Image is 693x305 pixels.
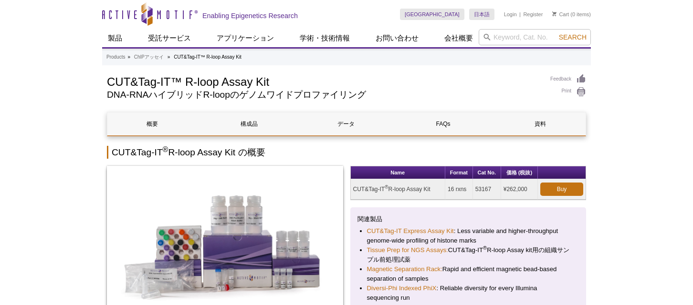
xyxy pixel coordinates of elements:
a: 日本語 [469,9,494,20]
a: アプリケーション [211,29,280,47]
a: 製品 [102,29,128,47]
a: Register [523,11,543,18]
a: Tissue Prep for NGS Assays: [367,245,448,255]
a: Products [106,53,125,61]
a: FAQs [399,112,488,135]
a: CUT&Tag-IT Express Assay Kit [367,226,454,236]
td: CUT&Tag-IT R-loop Assay Kit [351,179,445,200]
a: 概要 [107,112,197,135]
sup: ® [385,184,388,190]
a: データ [301,112,391,135]
li: (0 items) [552,9,591,20]
h2: CUT&Tag-IT R-loop Assay Kit の概要 [107,146,586,159]
img: Your Cart [552,11,556,16]
th: Format [445,166,473,179]
a: Feedback [550,74,586,84]
a: Print [550,87,586,97]
a: 受託サービス [142,29,197,47]
li: » [168,54,170,60]
h1: CUT&Tag-IT™ R-loop Assay Kit [107,74,541,88]
p: 関連製品 [357,214,579,224]
button: Search [556,33,589,41]
a: 構成品 [204,112,294,135]
th: 価格 (税抜) [501,166,538,179]
td: 53167 [473,179,501,200]
a: Buy [540,183,583,196]
td: ¥262,000 [501,179,538,200]
h2: Enabling Epigenetics Research [202,11,298,20]
span: Search [559,33,587,41]
a: 資料 [495,112,585,135]
sup: ® [483,245,487,251]
li: | [519,9,521,20]
li: » [127,54,130,60]
a: Cart [552,11,569,18]
li: CUT&Tag-IT™ R-loop Assay Kit [174,54,241,60]
td: 16 rxns [445,179,473,200]
a: ChIPアッセイ [134,53,164,61]
th: Name [351,166,445,179]
sup: ® [163,145,168,153]
th: Cat No. [473,166,501,179]
li: Rapid and efficient magnetic bead-based separation of samples [367,264,570,284]
a: お問い合わせ [370,29,424,47]
a: Magnetic Separation Rack: [367,264,442,274]
li: : Reliable diversity for every Illumina sequencing run [367,284,570,303]
input: Keyword, Cat. No. [479,29,591,45]
a: 学術・技術情報 [294,29,356,47]
a: [GEOGRAPHIC_DATA] [400,9,464,20]
a: Login [504,11,517,18]
h2: DNA-RNAハイブリッドR-loopのゲノムワイドプロファイリング [107,91,541,99]
a: Diversi-Phi Indexed PhiX [367,284,437,293]
li: CUT&Tag-IT R-loop Assay kit用の組織サンプル前処理試薬 [367,245,570,264]
li: : Less variable and higher-throughput genome-wide profiling of histone marks [367,226,570,245]
a: 会社概要 [439,29,479,47]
